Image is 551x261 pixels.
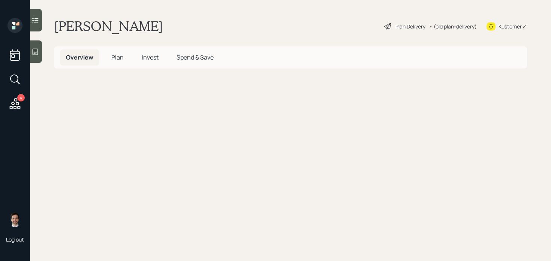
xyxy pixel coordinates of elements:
img: jonah-coleman-headshot.png [7,212,22,227]
div: 4 [17,94,25,101]
div: Kustomer [499,22,522,30]
span: Invest [142,53,159,61]
h1: [PERSON_NAME] [54,18,163,34]
div: Log out [6,236,24,243]
span: Plan [111,53,124,61]
span: Spend & Save [177,53,214,61]
span: Overview [66,53,93,61]
div: • (old plan-delivery) [429,22,477,30]
div: Plan Delivery [395,22,425,30]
